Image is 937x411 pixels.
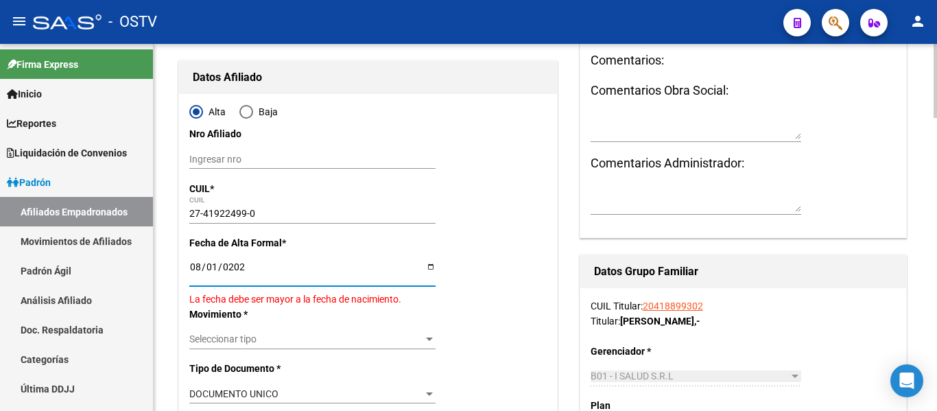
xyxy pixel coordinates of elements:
[253,104,278,119] span: Baja
[7,175,51,190] span: Padrón
[203,104,226,119] span: Alta
[591,344,694,359] p: Gerenciador *
[594,261,892,283] h1: Datos Grupo Familiar
[591,371,674,381] span: B01 - I SALUD S.R.L
[189,109,292,120] mat-radio-group: Elija una opción
[189,361,296,376] p: Tipo de Documento *
[591,154,896,173] h3: Comentarios Administrador:
[7,145,127,161] span: Liquidación de Convenios
[11,13,27,30] mat-icon: menu
[193,67,543,89] h1: Datos Afiliado
[7,57,78,72] span: Firma Express
[591,51,896,70] h3: Comentarios:
[189,292,547,307] p: La fecha debe ser mayor a la fecha de nacimiento.
[189,235,296,250] p: Fecha de Alta Formal
[591,298,896,329] div: CUIL Titular: Titular:
[189,307,296,322] p: Movimiento *
[643,301,703,312] a: 20418899302
[694,316,696,327] span: ,
[189,388,278,399] span: DOCUMENTO UNICO
[189,333,423,345] span: Seleccionar tipo
[620,316,700,327] strong: [PERSON_NAME] -
[7,86,42,102] span: Inicio
[189,126,296,141] p: Nro Afiliado
[890,364,923,397] div: Open Intercom Messenger
[910,13,926,30] mat-icon: person
[7,116,56,131] span: Reportes
[591,81,896,100] h3: Comentarios Obra Social:
[189,181,296,196] p: CUIL
[108,7,157,37] span: - OSTV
